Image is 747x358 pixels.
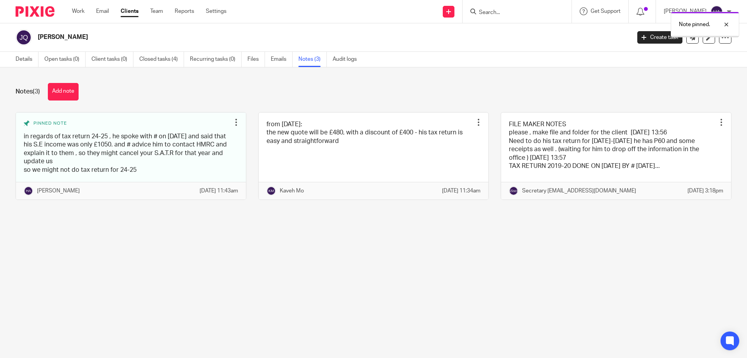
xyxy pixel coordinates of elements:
[333,52,363,67] a: Audit logs
[298,52,327,67] a: Notes (3)
[190,52,242,67] a: Recurring tasks (0)
[271,52,293,67] a: Emails
[150,7,163,15] a: Team
[121,7,139,15] a: Clients
[710,5,723,18] img: svg%3E
[16,29,32,46] img: svg%3E
[679,21,710,28] p: Note pinned.
[44,52,86,67] a: Open tasks (0)
[48,83,79,101] button: Add note
[16,6,54,17] img: Pixie
[280,187,304,195] p: Kaveh Mo
[522,187,636,195] p: Secretary [EMAIL_ADDRESS][DOMAIN_NAME]
[96,7,109,15] a: Email
[24,186,33,196] img: svg%3E
[91,52,133,67] a: Client tasks (0)
[38,33,508,41] h2: [PERSON_NAME]
[206,7,226,15] a: Settings
[267,186,276,196] img: svg%3E
[637,31,682,44] a: Create task
[175,7,194,15] a: Reports
[16,52,39,67] a: Details
[509,186,518,196] img: svg%3E
[16,88,40,96] h1: Notes
[200,187,238,195] p: [DATE] 11:43am
[37,187,80,195] p: [PERSON_NAME]
[139,52,184,67] a: Closed tasks (4)
[33,88,40,95] span: (3)
[687,187,723,195] p: [DATE] 3:18pm
[247,52,265,67] a: Files
[72,7,84,15] a: Work
[24,120,230,127] div: Pinned note
[442,187,480,195] p: [DATE] 11:34am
